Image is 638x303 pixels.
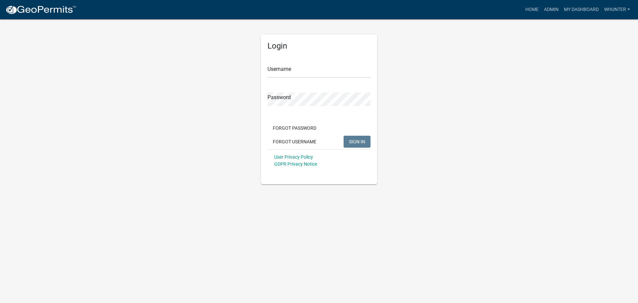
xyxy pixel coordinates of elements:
[601,3,633,16] a: whunter
[267,41,371,51] h5: Login
[344,136,371,148] button: SIGN IN
[274,161,317,167] a: GDPR Privacy Notice
[274,154,313,160] a: User Privacy Policy
[561,3,601,16] a: My Dashboard
[541,3,561,16] a: Admin
[267,136,322,148] button: Forgot Username
[349,139,365,144] span: SIGN IN
[523,3,541,16] a: Home
[267,122,322,134] button: Forgot Password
